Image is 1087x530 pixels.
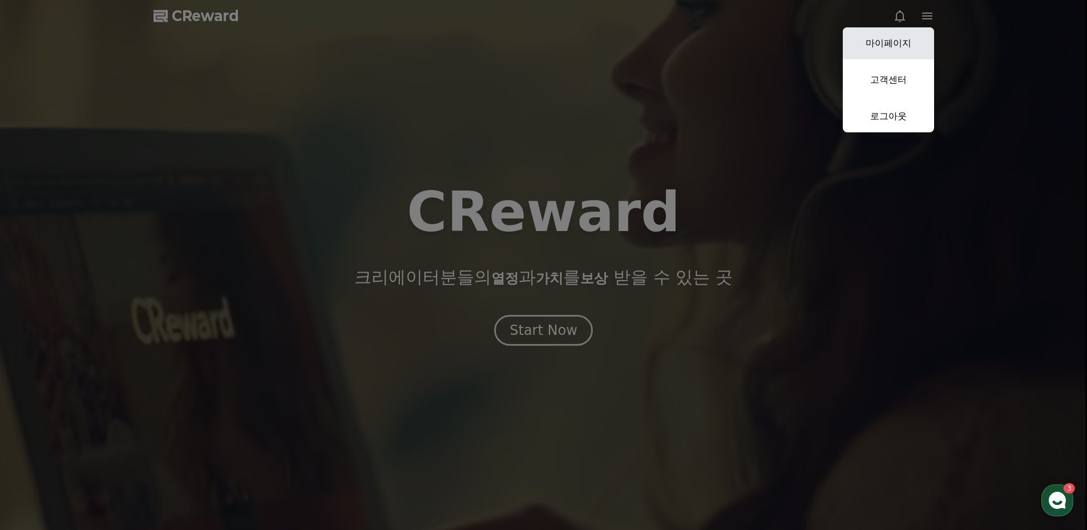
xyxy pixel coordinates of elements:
[843,27,934,132] button: 마이페이지 고객센터 로그아웃
[104,379,118,389] span: 대화
[36,379,43,388] span: 홈
[843,64,934,96] a: 고객센터
[147,362,219,390] a: 설정
[843,100,934,132] a: 로그아웃
[843,27,934,59] a: 마이페이지
[75,362,147,390] a: 3대화
[116,361,120,370] span: 3
[176,379,190,388] span: 설정
[3,362,75,390] a: 홈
